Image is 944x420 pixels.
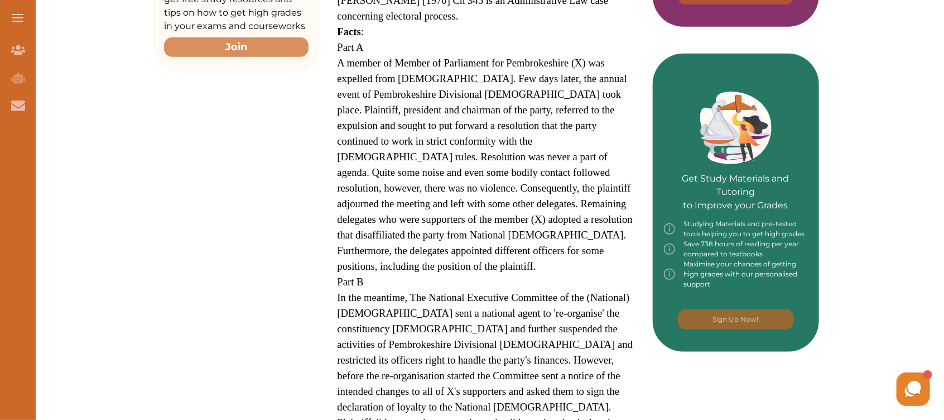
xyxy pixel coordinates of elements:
img: info-img [664,259,675,289]
p: Get Study Materials and Tutoring to Improve your Grades [664,141,808,212]
button: Join [164,37,309,57]
p: Sign Up Now! [713,314,759,324]
div: Studying Materials and pre-tested tools helping you to get high grades [664,219,808,239]
div: Save 738 hours of reading per year compared to textbooks [664,239,808,259]
span: Part B [338,276,364,288]
div: Maximise your chances of getting high grades with our personalised support [664,259,808,289]
strong: Facts [338,26,361,37]
span: A member of Member of Parliament for Pembrokeshire (X) was expelled from [DEMOGRAPHIC_DATA]. Few ... [338,57,633,272]
img: info-img [664,219,675,239]
iframe: HelpCrunch [676,370,933,409]
span: Part A [338,41,364,53]
img: info-img [664,239,675,259]
button: [object Object] [678,309,794,330]
img: Green card image [700,92,772,164]
span: : [338,26,364,37]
